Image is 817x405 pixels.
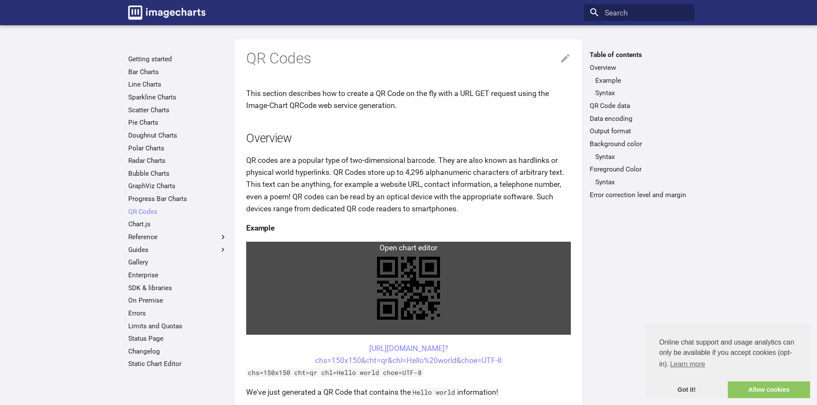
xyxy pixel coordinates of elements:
[128,271,227,279] a: Enterprise
[645,324,810,398] div: cookieconsent
[246,386,571,398] p: We've just generated a QR Code that contains the information!
[728,381,810,399] a: allow cookies
[590,165,689,174] a: Foreground Color
[128,334,227,343] a: Status Page
[246,222,571,234] h4: Example
[246,49,571,69] h1: QR Codes
[590,153,689,161] nav: Background color
[584,51,694,59] label: Table of contents
[590,140,689,148] a: Background color
[128,284,227,292] a: SDK & libraries
[128,220,227,228] a: Chart.js
[128,258,227,267] a: Gallery
[590,191,689,199] a: Error correction level and margin
[128,207,227,216] a: QR Codes
[128,347,227,356] a: Changelog
[128,156,227,165] a: Radar Charts
[246,154,571,215] p: QR codes are a popular type of two-dimensional barcode. They are also known as hardlinks or physi...
[590,76,689,98] nav: Overview
[590,178,689,186] nav: Foreground Color
[128,360,227,368] a: Static Chart Editor
[590,63,689,72] a: Overview
[128,195,227,203] a: Progress Bar Charts
[128,55,227,63] a: Getting started
[128,144,227,153] a: Polar Charts
[128,233,227,241] label: Reference
[595,178,689,186] a: Syntax
[584,51,694,199] nav: Table of contents
[595,153,689,161] a: Syntax
[246,368,424,377] code: chs=150x150 cht=qr chl=Hello world choe=UTF-8
[128,182,227,190] a: GraphViz Charts
[128,118,227,127] a: Pie Charts
[590,102,689,110] a: QR Code data
[595,89,689,97] a: Syntax
[128,6,205,20] img: logo
[128,93,227,102] a: Sparkline Charts
[659,337,796,371] span: Online chat support and usage analytics can only be available if you accept cookies (opt-in).
[128,246,227,254] label: Guides
[128,80,227,89] a: Line Charts
[669,358,706,371] a: learn more about cookies
[128,309,227,318] a: Errors
[128,131,227,140] a: Doughnut Charts
[128,106,227,114] a: Scatter Charts
[645,381,728,399] a: dismiss cookie message
[595,76,689,85] a: Example
[128,322,227,330] a: Limits and Quotas
[246,130,571,147] h2: Overview
[128,296,227,305] a: On Premise
[246,87,571,111] p: This section describes how to create a QR Code on the fly with a URL GET request using the Image-...
[128,169,227,178] a: Bubble Charts
[411,388,457,396] code: Hello world
[315,344,502,365] a: [URL][DOMAIN_NAME]?chs=150x150&cht=qr&chl=Hello%20world&choe=UTF-8
[590,114,689,123] a: Data encoding
[590,127,689,135] a: Output format
[128,68,227,76] a: Bar Charts
[124,2,209,23] a: Image-Charts documentation
[584,4,694,21] input: Search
